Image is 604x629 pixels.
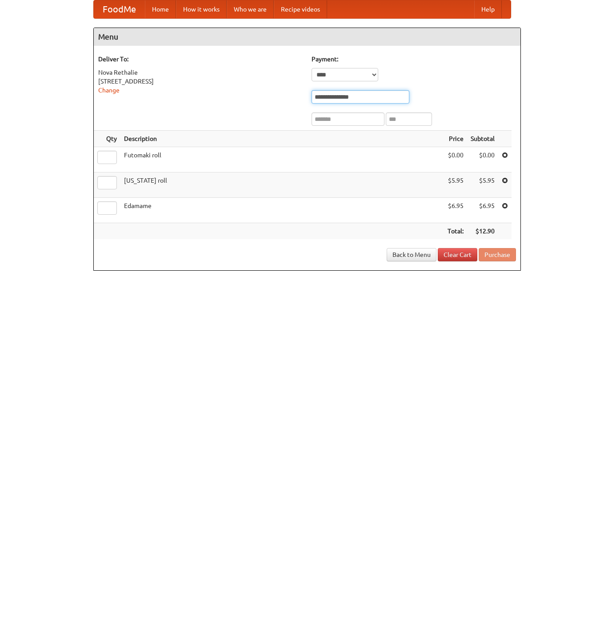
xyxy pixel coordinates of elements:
th: Price [444,131,467,147]
td: $6.95 [467,198,498,223]
th: $12.90 [467,223,498,240]
th: Total: [444,223,467,240]
a: Clear Cart [438,248,477,261]
td: $6.95 [444,198,467,223]
a: How it works [176,0,227,18]
div: [STREET_ADDRESS] [98,77,303,86]
h4: Menu [94,28,520,46]
td: [US_STATE] roll [120,172,444,198]
div: Nova Rethalie [98,68,303,77]
td: $5.95 [444,172,467,198]
td: Futomaki roll [120,147,444,172]
td: $5.95 [467,172,498,198]
a: Home [145,0,176,18]
td: Edamame [120,198,444,223]
th: Description [120,131,444,147]
a: FoodMe [94,0,145,18]
a: Change [98,87,120,94]
th: Qty [94,131,120,147]
a: Who we are [227,0,274,18]
td: $0.00 [444,147,467,172]
a: Back to Menu [387,248,436,261]
h5: Payment: [312,55,516,64]
h5: Deliver To: [98,55,303,64]
button: Purchase [479,248,516,261]
td: $0.00 [467,147,498,172]
a: Recipe videos [274,0,327,18]
th: Subtotal [467,131,498,147]
a: Help [474,0,502,18]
